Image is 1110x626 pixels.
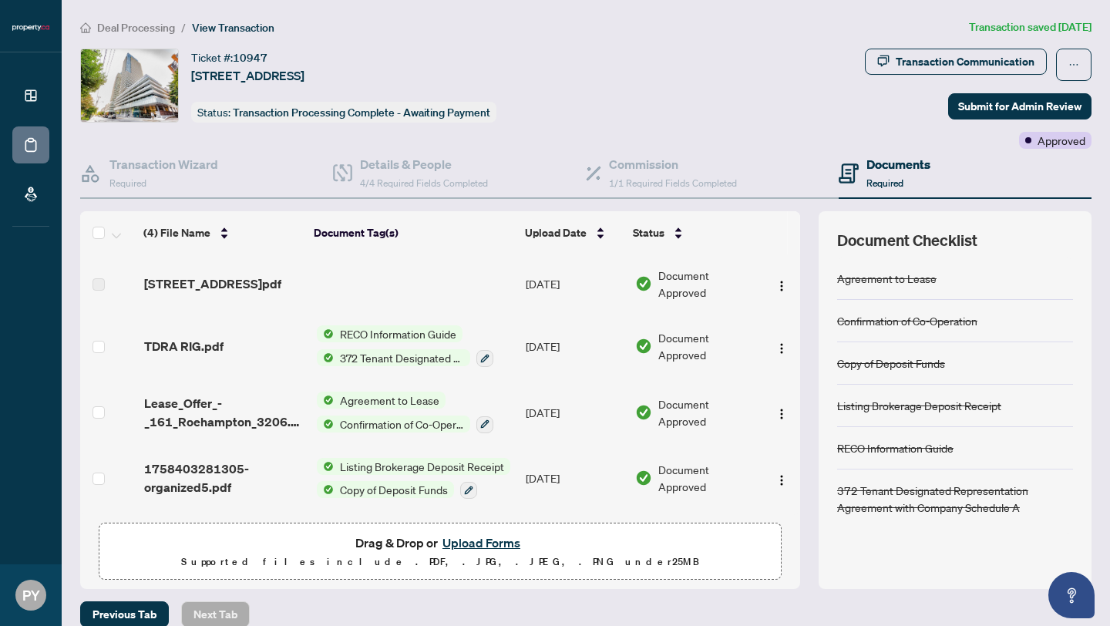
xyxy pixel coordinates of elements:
[769,466,794,490] button: Logo
[317,325,334,342] img: Status Icon
[520,379,629,446] td: [DATE]
[627,211,758,254] th: Status
[837,397,1001,414] div: Listing Brokerage Deposit Receipt
[233,51,267,65] span: 10947
[948,93,1091,119] button: Submit for Admin Review
[181,19,186,36] li: /
[144,459,304,496] span: 1758403281305-organized5.pdf
[769,400,794,425] button: Logo
[317,481,334,498] img: Status Icon
[192,21,274,35] span: View Transaction
[658,395,756,429] span: Document Approved
[334,416,470,432] span: Confirmation of Co-Operation
[837,312,977,329] div: Confirmation of Co-Operation
[143,224,210,241] span: (4) File Name
[317,458,334,475] img: Status Icon
[317,325,493,367] button: Status IconRECO Information GuideStatus Icon372 Tenant Designated Representation Agreement with C...
[360,155,488,173] h4: Details & People
[525,224,587,241] span: Upload Date
[837,270,937,287] div: Agreement to Lease
[635,338,652,355] img: Document Status
[775,474,788,486] img: Logo
[866,177,903,189] span: Required
[334,481,454,498] span: Copy of Deposit Funds
[360,177,488,189] span: 4/4 Required Fields Completed
[308,211,519,254] th: Document Tag(s)
[837,439,954,456] div: RECO Information Guide
[635,404,652,421] img: Document Status
[144,337,224,355] span: TDRA RIG.pdf
[865,49,1047,75] button: Transaction Communication
[658,461,756,495] span: Document Approved
[769,271,794,296] button: Logo
[837,355,945,372] div: Copy of Deposit Funds
[99,523,781,581] span: Drag & Drop orUpload FormsSupported files include .PDF, .JPG, .JPEG, .PNG under25MB
[81,49,178,122] img: IMG-C12396010_1.jpg
[22,584,40,606] span: PY
[520,446,629,512] td: [DATE]
[191,66,304,85] span: [STREET_ADDRESS]
[355,533,525,553] span: Drag & Drop or
[191,49,267,66] div: Ticket #:
[609,177,737,189] span: 1/1 Required Fields Completed
[958,94,1081,119] span: Submit for Admin Review
[97,21,175,35] span: Deal Processing
[775,280,788,292] img: Logo
[317,392,334,409] img: Status Icon
[109,155,218,173] h4: Transaction Wizard
[775,342,788,355] img: Logo
[837,230,977,251] span: Document Checklist
[635,275,652,292] img: Document Status
[896,49,1034,74] div: Transaction Communication
[109,177,146,189] span: Required
[144,394,304,431] span: Lease_Offer_-_161_Roehampton_3206.pdf
[317,349,334,366] img: Status Icon
[609,155,737,173] h4: Commission
[317,416,334,432] img: Status Icon
[1048,572,1095,618] button: Open asap
[334,349,470,366] span: 372 Tenant Designated Representation Agreement with Company Schedule A
[191,102,496,123] div: Status:
[837,482,1073,516] div: 372 Tenant Designated Representation Agreement with Company Schedule A
[520,254,629,313] td: [DATE]
[334,325,462,342] span: RECO Information Guide
[769,334,794,358] button: Logo
[520,313,629,379] td: [DATE]
[334,392,446,409] span: Agreement to Lease
[658,267,756,301] span: Document Approved
[80,22,91,33] span: home
[1038,132,1085,149] span: Approved
[658,329,756,363] span: Document Approved
[109,553,772,571] p: Supported files include .PDF, .JPG, .JPEG, .PNG under 25 MB
[438,533,525,553] button: Upload Forms
[635,469,652,486] img: Document Status
[233,106,490,119] span: Transaction Processing Complete - Awaiting Payment
[633,224,664,241] span: Status
[1068,59,1079,70] span: ellipsis
[12,23,49,32] img: logo
[969,19,1091,36] article: Transaction saved [DATE]
[137,211,308,254] th: (4) File Name
[317,392,493,433] button: Status IconAgreement to LeaseStatus IconConfirmation of Co-Operation
[334,458,510,475] span: Listing Brokerage Deposit Receipt
[866,155,930,173] h4: Documents
[144,274,281,293] span: [STREET_ADDRESS]pdf
[775,408,788,420] img: Logo
[317,458,510,500] button: Status IconListing Brokerage Deposit ReceiptStatus IconCopy of Deposit Funds
[519,211,627,254] th: Upload Date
